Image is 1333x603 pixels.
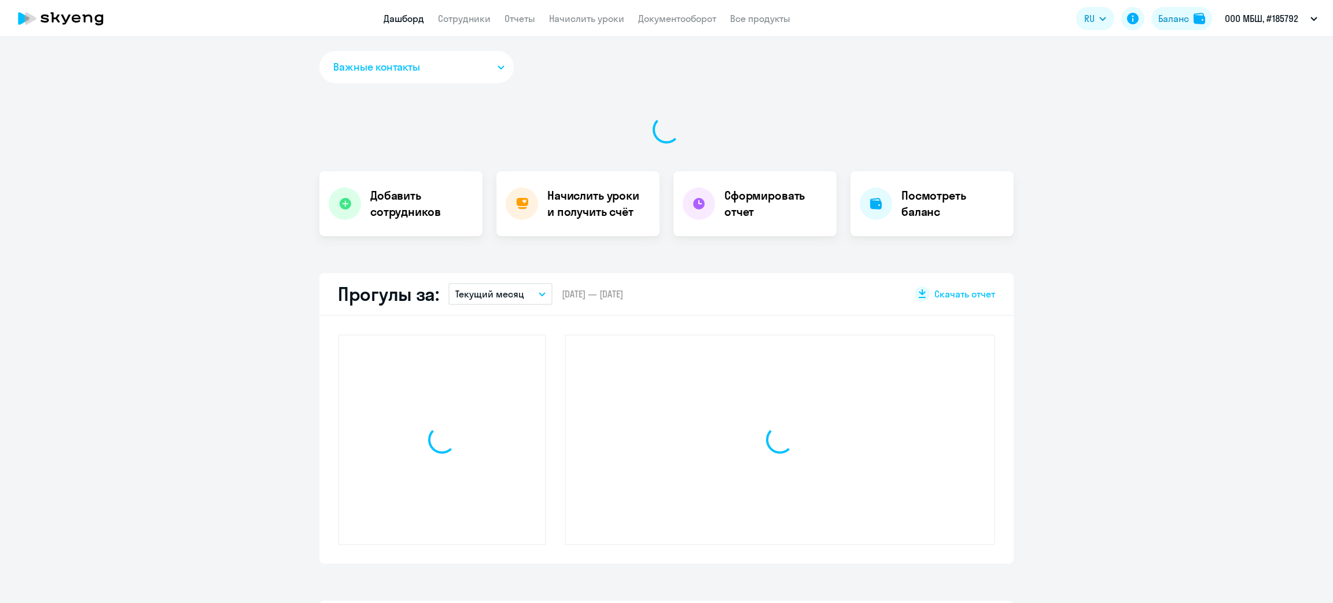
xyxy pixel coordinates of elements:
span: [DATE] — [DATE] [562,288,623,300]
p: ООО МБШ, #185792 [1225,12,1298,25]
button: ООО МБШ, #185792 [1219,5,1323,32]
h4: Добавить сотрудников [370,187,473,220]
h2: Прогулы за: [338,282,439,306]
a: Все продукты [730,13,790,24]
button: Текущий месяц [448,283,553,305]
h4: Сформировать отчет [724,187,827,220]
h4: Начислить уроки и получить счёт [547,187,648,220]
p: Текущий месяц [455,287,524,301]
a: Сотрудники [438,13,491,24]
img: balance [1194,13,1205,24]
span: Важные контакты [333,60,420,75]
a: Дашборд [384,13,424,24]
a: Начислить уроки [549,13,624,24]
a: Отчеты [505,13,535,24]
span: RU [1084,12,1095,25]
div: Баланс [1158,12,1189,25]
a: Документооборот [638,13,716,24]
button: RU [1076,7,1114,30]
h4: Посмотреть баланс [901,187,1004,220]
button: Важные контакты [319,51,514,83]
button: Балансbalance [1151,7,1212,30]
span: Скачать отчет [934,288,995,300]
